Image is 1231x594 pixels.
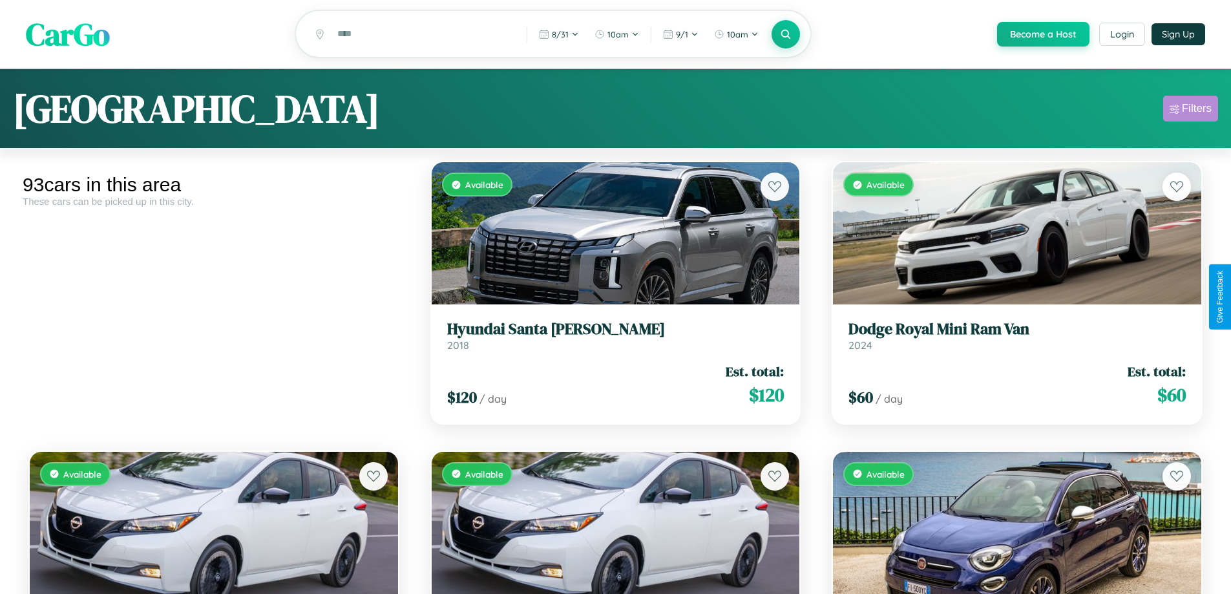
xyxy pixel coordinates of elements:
span: 2018 [447,339,469,352]
span: Available [63,469,101,480]
span: 10am [607,29,629,39]
button: Become a Host [997,22,1089,47]
h1: [GEOGRAPHIC_DATA] [13,82,380,135]
button: Filters [1163,96,1218,122]
span: $ 60 [1157,382,1186,408]
button: 10am [588,24,646,45]
span: Est. total: [726,362,784,381]
a: Hyundai Santa [PERSON_NAME]2018 [447,320,784,352]
span: 10am [727,29,748,39]
span: Available [867,179,905,190]
span: 9 / 1 [676,29,688,39]
span: Available [867,469,905,480]
button: 10am [708,24,765,45]
span: CarGo [26,13,110,56]
span: 8 / 31 [552,29,569,39]
div: 93 cars in this area [23,174,405,196]
div: Give Feedback [1215,271,1225,323]
span: $ 60 [848,387,873,408]
button: 9/1 [657,24,705,45]
span: $ 120 [447,387,477,408]
button: Sign Up [1152,23,1205,45]
span: Available [465,469,503,480]
a: Dodge Royal Mini Ram Van2024 [848,320,1186,352]
span: $ 120 [749,382,784,408]
span: Est. total: [1128,362,1186,381]
h3: Dodge Royal Mini Ram Van [848,320,1186,339]
h3: Hyundai Santa [PERSON_NAME] [447,320,784,339]
button: Login [1099,23,1145,46]
button: 8/31 [532,24,585,45]
span: Available [465,179,503,190]
div: Filters [1182,102,1212,115]
div: These cars can be picked up in this city. [23,196,405,207]
span: / day [479,392,507,405]
span: / day [876,392,903,405]
span: 2024 [848,339,872,352]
